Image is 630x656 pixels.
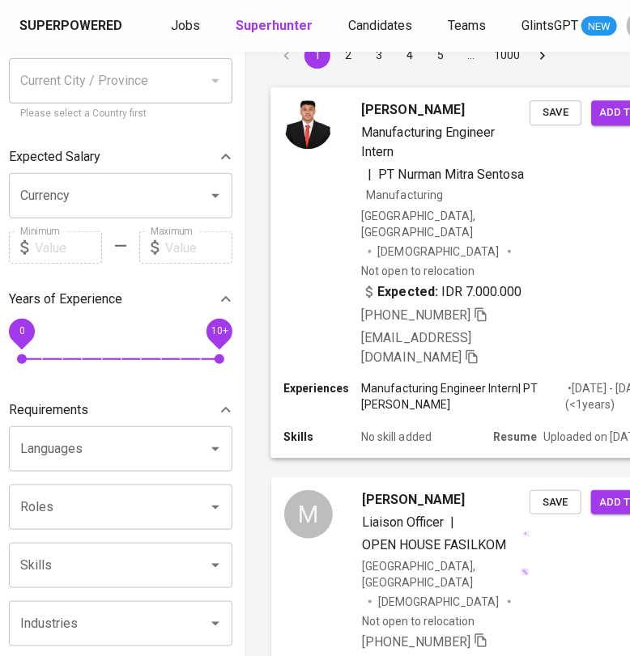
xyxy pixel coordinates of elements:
span: [DEMOGRAPHIC_DATA] [378,594,501,610]
button: Go to next page [530,43,556,69]
button: Go to page 5 [428,43,453,69]
div: M [284,490,333,539]
span: Manufacturing Engineer Intern [362,125,495,159]
input: Value [35,231,102,264]
a: GlintsGPT NEW [521,16,617,36]
b: Superhunter [236,18,313,33]
p: Not open to relocation [362,613,475,629]
span: Manufacturing [367,188,443,201]
span: 0 [19,326,24,337]
b: Expected: [378,282,438,302]
p: No skill added [362,429,432,445]
span: NEW [581,19,617,35]
span: Liaison Officer [362,514,444,530]
img: ec80d65f09b380850f93c73067349976.jpg [283,100,332,149]
p: Manufacturing Engineer Intern | PT [PERSON_NAME] [362,380,565,413]
span: | [450,513,454,532]
a: Candidates [348,16,415,36]
button: Save [530,100,581,125]
span: [PERSON_NAME] [362,100,465,120]
div: Requirements [9,394,232,426]
img: magic_wand.svg [521,568,530,577]
span: Save [538,493,573,512]
span: [PHONE_NUMBER] [362,634,470,650]
span: | [368,165,372,184]
a: Superhunter [236,16,316,36]
button: Open [204,612,227,635]
p: Not open to relocation [362,263,475,279]
button: Go to page 4 [397,43,423,69]
div: Expected Salary [9,141,232,173]
span: PT Nurman Mitra Sentosa [379,167,525,182]
span: [EMAIL_ADDRESS][DOMAIN_NAME] [362,330,471,365]
div: Superpowered [19,17,122,36]
nav: pagination navigation [271,43,558,69]
div: IDR 7.000.000 [362,282,522,302]
button: Go to page 2 [335,43,361,69]
input: Value [165,231,232,264]
button: Open [204,496,227,518]
button: Open [204,554,227,577]
span: [PERSON_NAME] [362,490,465,510]
p: Skills [283,429,361,445]
p: Expected Salary [9,147,100,167]
span: GlintsGPT [521,18,578,33]
span: [PHONE_NUMBER] [362,307,470,323]
span: Jobs [171,18,200,33]
a: Jobs [171,16,203,36]
button: Go to page 3 [366,43,392,69]
p: Years of Experience [9,290,122,309]
span: [DEMOGRAPHIC_DATA] [378,243,501,259]
button: Open [204,438,227,460]
button: Go to page 1000 [489,43,525,69]
a: Teams [448,16,489,36]
span: Candidates [348,18,412,33]
button: Open [204,184,227,207]
p: Please select a Country first [20,106,221,122]
div: [GEOGRAPHIC_DATA], [GEOGRAPHIC_DATA] [362,207,530,239]
div: [GEOGRAPHIC_DATA], [GEOGRAPHIC_DATA] [362,558,530,590]
span: OPEN HOUSE FASILKOM [362,537,506,552]
p: Resume [493,429,537,445]
div: Years of Experience [9,283,232,315]
span: Teams [448,18,486,33]
button: Save [530,490,581,515]
span: 10+ [211,326,228,337]
p: Experiences [283,380,361,396]
div: … [458,47,484,63]
button: page 1 [304,43,330,69]
p: Requirements [9,400,88,420]
a: Superpowered [19,17,126,36]
span: Save [538,104,573,122]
